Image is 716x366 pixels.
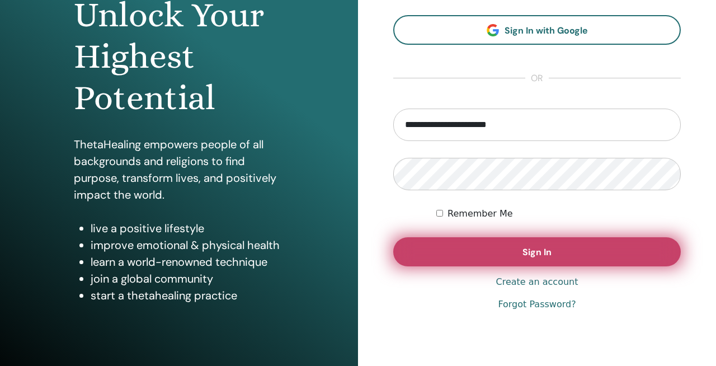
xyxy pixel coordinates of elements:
[91,220,285,237] li: live a positive lifestyle
[91,254,285,270] li: learn a world-renowned technique
[505,25,588,36] span: Sign In with Google
[496,275,578,289] a: Create an account
[393,237,681,266] button: Sign In
[525,72,549,85] span: or
[74,136,285,203] p: ThetaHealing empowers people of all backgrounds and religions to find purpose, transform lives, a...
[522,246,552,258] span: Sign In
[393,15,681,45] a: Sign In with Google
[498,298,576,311] a: Forgot Password?
[436,207,681,220] div: Keep me authenticated indefinitely or until I manually logout
[91,237,285,254] li: improve emotional & physical health
[91,270,285,287] li: join a global community
[91,287,285,304] li: start a thetahealing practice
[447,207,513,220] label: Remember Me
